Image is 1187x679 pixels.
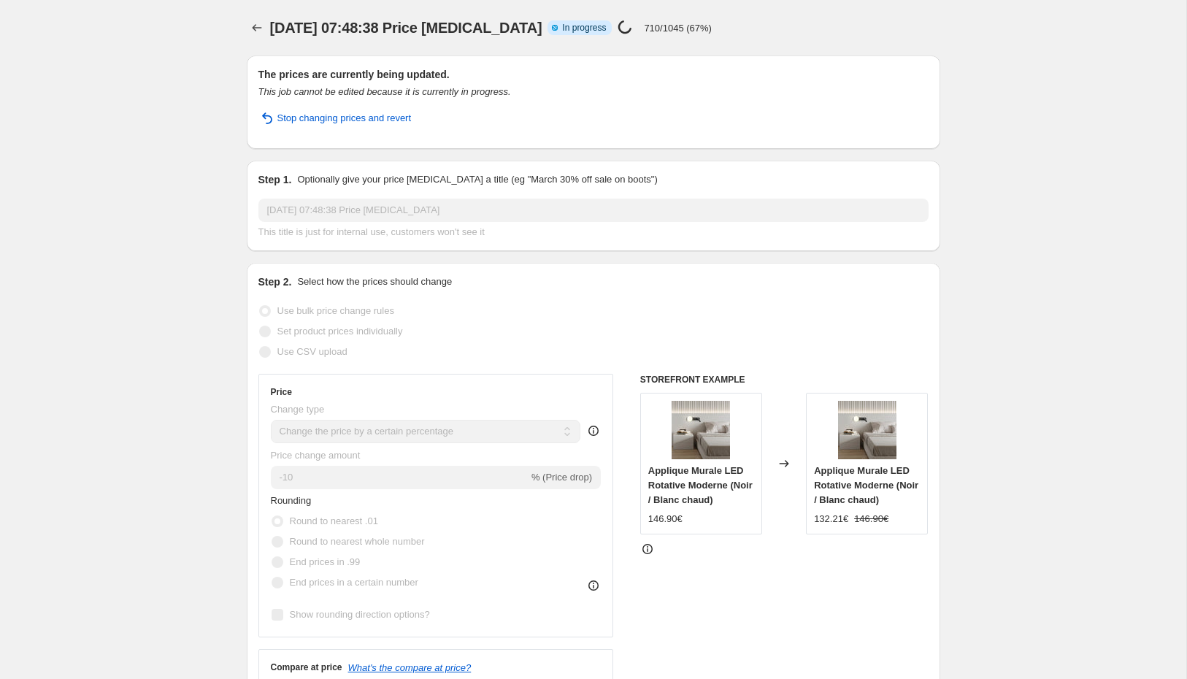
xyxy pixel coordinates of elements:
button: Price change jobs [247,18,267,38]
p: Select how the prices should change [297,275,452,289]
input: 30% off holiday sale [258,199,929,222]
h6: STOREFRONT EXAMPLE [640,374,929,385]
img: S7eeaa845240844b28ae7dcddfe62862bT_80x.webp [672,401,730,459]
span: Change type [271,404,325,415]
i: This job cannot be edited because it is currently in progress. [258,86,511,97]
span: [DATE] 07:48:38 Price [MEDICAL_DATA] [270,20,542,36]
span: % (Price drop) [531,472,592,483]
div: help [586,423,601,438]
span: Price change amount [271,450,361,461]
span: Applique Murale LED Rotative Moderne (Noir / Blanc chaud) [648,465,753,505]
p: 710/1045 (67%) [644,23,712,34]
span: Use CSV upload [277,346,347,357]
span: Rounding [271,495,312,506]
strike: 146.90€ [854,512,888,526]
button: What's the compare at price? [348,662,472,673]
input: -15 [271,466,529,489]
span: Use bulk price change rules [277,305,394,316]
h2: Step 2. [258,275,292,289]
h3: Price [271,386,292,398]
div: 146.90€ [648,512,683,526]
h2: Step 1. [258,172,292,187]
img: S7eeaa845240844b28ae7dcddfe62862bT_80x.webp [838,401,896,459]
span: In progress [562,22,606,34]
button: Stop changing prices and revert [250,107,420,130]
div: 132.21€ [814,512,848,526]
span: Set product prices individually [277,326,403,337]
span: This title is just for internal use, customers won't see it [258,226,485,237]
span: Round to nearest whole number [290,536,425,547]
p: Optionally give your price [MEDICAL_DATA] a title (eg "March 30% off sale on boots") [297,172,657,187]
span: Stop changing prices and revert [277,111,412,126]
span: End prices in .99 [290,556,361,567]
span: Show rounding direction options? [290,609,430,620]
span: Round to nearest .01 [290,515,378,526]
span: Applique Murale LED Rotative Moderne (Noir / Blanc chaud) [814,465,918,505]
h2: The prices are currently being updated. [258,67,929,82]
span: End prices in a certain number [290,577,418,588]
h3: Compare at price [271,661,342,673]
